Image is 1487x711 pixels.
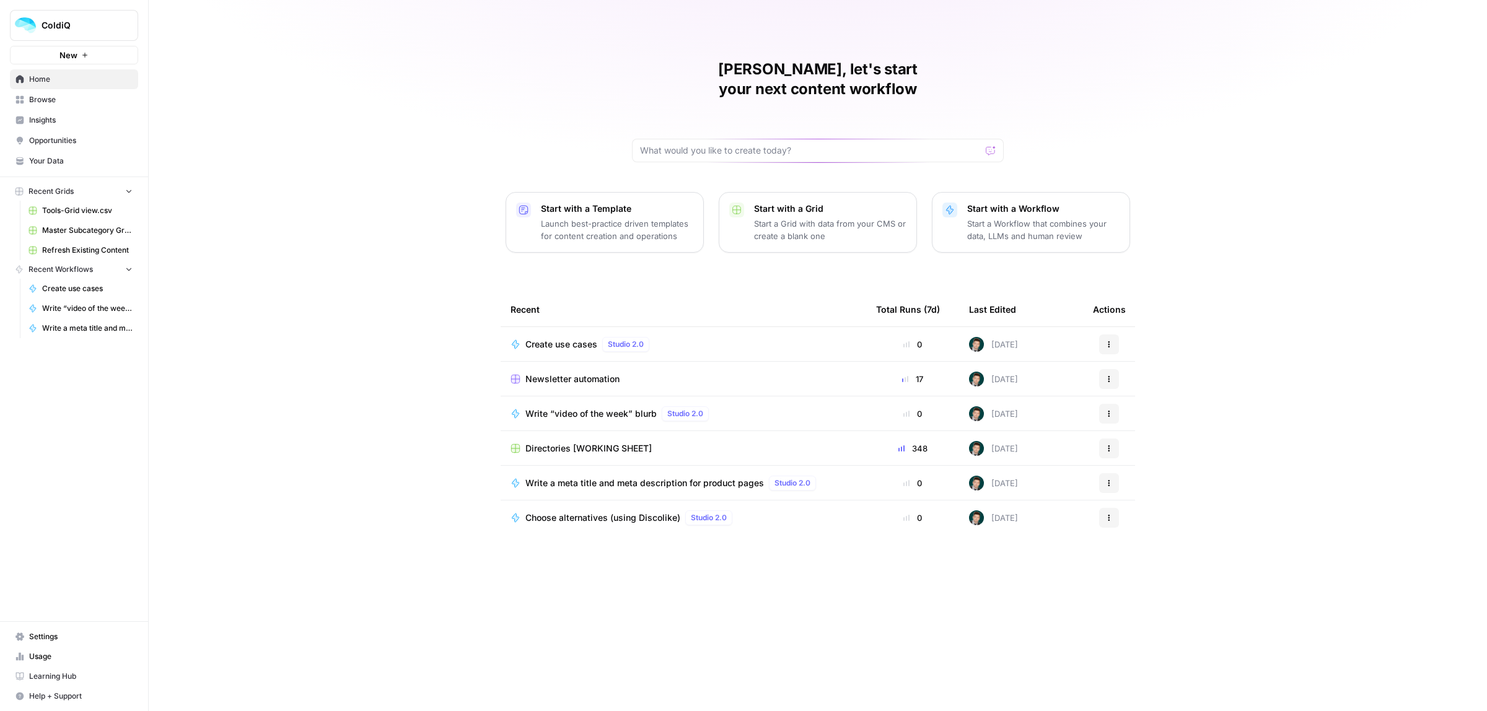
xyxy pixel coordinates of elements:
a: Write a meta title and meta description for product pages [23,318,138,338]
span: Directories [WORKING SHEET] [525,442,652,455]
span: Studio 2.0 [608,339,644,350]
div: 0 [876,512,949,524]
span: Home [29,74,133,85]
a: Usage [10,647,138,666]
a: Tools-Grid view.csv [23,201,138,220]
a: Home [10,69,138,89]
input: What would you like to create today? [640,144,981,157]
img: 992gdyty1pe6t0j61jgrcag3mgyd [969,337,984,352]
button: New [10,46,138,64]
span: ColdiQ [42,19,116,32]
div: 0 [876,477,949,489]
div: [DATE] [969,510,1018,525]
p: Start a Grid with data from your CMS or create a blank one [754,217,906,242]
span: Refresh Existing Content [42,245,133,256]
button: Start with a WorkflowStart a Workflow that combines your data, LLMs and human review [932,192,1130,253]
span: Usage [29,651,133,662]
span: Help + Support [29,691,133,702]
span: Write “video of the week” blurb [42,303,133,314]
a: Directories [WORKING SHEET] [511,442,856,455]
p: Launch best-practice driven templates for content creation and operations [541,217,693,242]
button: Workspace: ColdiQ [10,10,138,41]
a: Insights [10,110,138,130]
p: Start with a Workflow [967,203,1120,215]
img: 992gdyty1pe6t0j61jgrcag3mgyd [969,372,984,386]
div: [DATE] [969,441,1018,456]
span: Learning Hub [29,671,133,682]
span: Settings [29,631,133,642]
span: Choose alternatives (using Discolike) [525,512,680,524]
p: Start with a Template [541,203,693,215]
div: Recent [511,292,856,326]
a: Your Data [10,151,138,171]
span: Recent Workflows [29,264,93,275]
button: Recent Grids [10,182,138,201]
span: Tools-Grid view.csv [42,205,133,216]
span: Your Data [29,155,133,167]
span: Insights [29,115,133,126]
a: Write “video of the week” blurbStudio 2.0 [511,406,856,421]
a: Refresh Existing Content [23,240,138,260]
span: Studio 2.0 [667,408,703,419]
a: Newsletter automation [511,373,856,385]
button: Start with a GridStart a Grid with data from your CMS or create a blank one [719,192,917,253]
a: Write a meta title and meta description for product pagesStudio 2.0 [511,476,856,491]
span: Write a meta title and meta description for product pages [525,477,764,489]
h1: [PERSON_NAME], let's start your next content workflow [632,59,1004,99]
a: Create use cases [23,279,138,299]
div: 348 [876,442,949,455]
div: [DATE] [969,476,1018,491]
p: Start with a Grid [754,203,906,215]
a: Learning Hub [10,666,138,686]
a: Browse [10,90,138,110]
div: [DATE] [969,337,1018,352]
span: Opportunities [29,135,133,146]
span: Studio 2.0 [774,478,810,489]
div: [DATE] [969,372,1018,386]
span: Create use cases [42,283,133,294]
span: Write a meta title and meta description for product pages [42,323,133,334]
a: Opportunities [10,131,138,150]
span: Newsletter automation [525,373,620,385]
p: Start a Workflow that combines your data, LLMs and human review [967,217,1120,242]
span: Master Subcategory Grid View (1).csv [42,225,133,236]
a: Write “video of the week” blurb [23,299,138,318]
span: Recent Grids [29,186,74,197]
img: 992gdyty1pe6t0j61jgrcag3mgyd [969,510,984,525]
a: Create use casesStudio 2.0 [511,337,856,352]
button: Recent Workflows [10,260,138,279]
span: Studio 2.0 [691,512,727,523]
img: 992gdyty1pe6t0j61jgrcag3mgyd [969,476,984,491]
img: ColdiQ Logo [14,14,37,37]
a: Settings [10,627,138,647]
div: Last Edited [969,292,1016,326]
div: [DATE] [969,406,1018,421]
div: Actions [1093,292,1126,326]
span: Write “video of the week” blurb [525,408,657,420]
img: 992gdyty1pe6t0j61jgrcag3mgyd [969,441,984,456]
span: Create use cases [525,338,597,351]
a: Master Subcategory Grid View (1).csv [23,220,138,240]
span: New [59,49,77,61]
button: Help + Support [10,686,138,706]
img: 992gdyty1pe6t0j61jgrcag3mgyd [969,406,984,421]
div: 17 [876,373,949,385]
span: Browse [29,94,133,105]
div: Total Runs (7d) [876,292,940,326]
a: Choose alternatives (using Discolike)Studio 2.0 [511,510,856,525]
div: 0 [876,408,949,420]
div: 0 [876,338,949,351]
button: Start with a TemplateLaunch best-practice driven templates for content creation and operations [506,192,704,253]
